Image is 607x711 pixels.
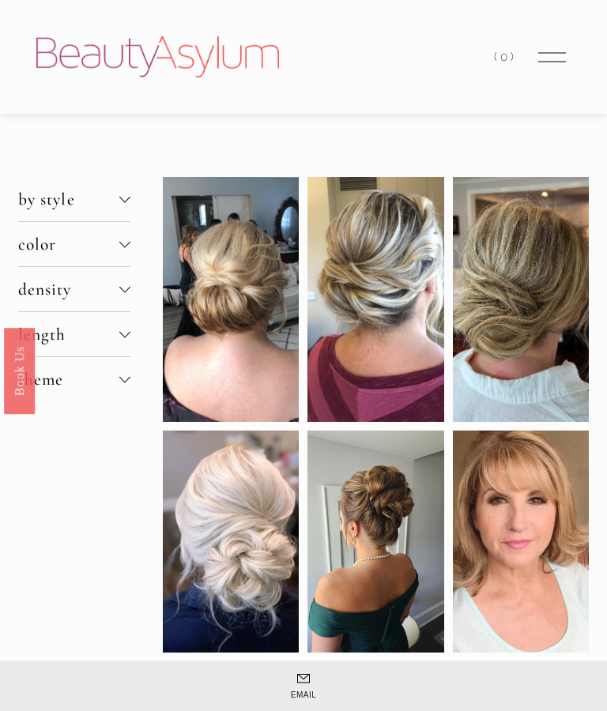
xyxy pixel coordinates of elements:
[18,279,119,299] span: density
[18,357,130,401] button: theme
[18,324,119,344] span: length
[18,312,130,356] button: length
[18,222,130,266] button: color
[18,189,119,209] span: by style
[36,36,279,77] img: Beauty Asylum | Bridal Hair &amp; Makeup Charlotte &amp; Atlanta
[494,47,516,68] a: 0 items in cart
[494,50,500,64] span: (
[500,50,511,64] span: 0
[4,328,35,414] a: Book Us
[511,50,517,64] span: )
[18,267,130,311] button: density
[18,177,130,221] button: by style
[232,691,375,699] span: Email
[18,369,119,389] span: theme
[18,234,119,254] span: color
[232,672,375,699] a: Email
